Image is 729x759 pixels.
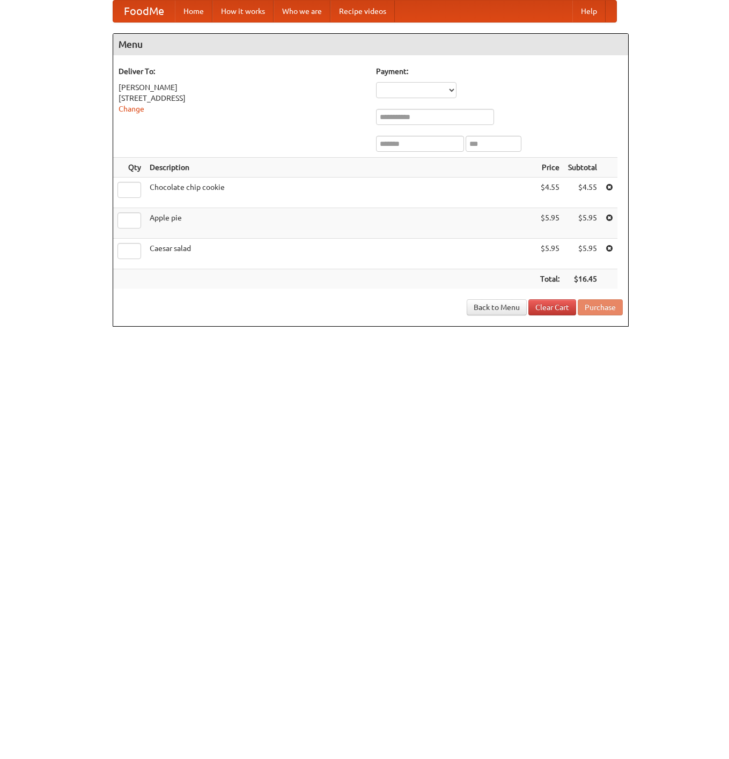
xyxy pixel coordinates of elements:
[564,239,601,269] td: $5.95
[528,299,576,315] a: Clear Cart
[175,1,212,22] a: Home
[145,239,536,269] td: Caesar salad
[119,93,365,104] div: [STREET_ADDRESS]
[564,269,601,289] th: $16.45
[113,1,175,22] a: FoodMe
[578,299,623,315] button: Purchase
[572,1,606,22] a: Help
[113,158,145,178] th: Qty
[536,208,564,239] td: $5.95
[376,66,623,77] h5: Payment:
[536,269,564,289] th: Total:
[145,208,536,239] td: Apple pie
[145,178,536,208] td: Chocolate chip cookie
[330,1,395,22] a: Recipe videos
[113,34,628,55] h4: Menu
[119,82,365,93] div: [PERSON_NAME]
[467,299,527,315] a: Back to Menu
[564,158,601,178] th: Subtotal
[536,158,564,178] th: Price
[564,178,601,208] td: $4.55
[119,105,144,113] a: Change
[119,66,365,77] h5: Deliver To:
[274,1,330,22] a: Who we are
[212,1,274,22] a: How it works
[536,178,564,208] td: $4.55
[536,239,564,269] td: $5.95
[564,208,601,239] td: $5.95
[145,158,536,178] th: Description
